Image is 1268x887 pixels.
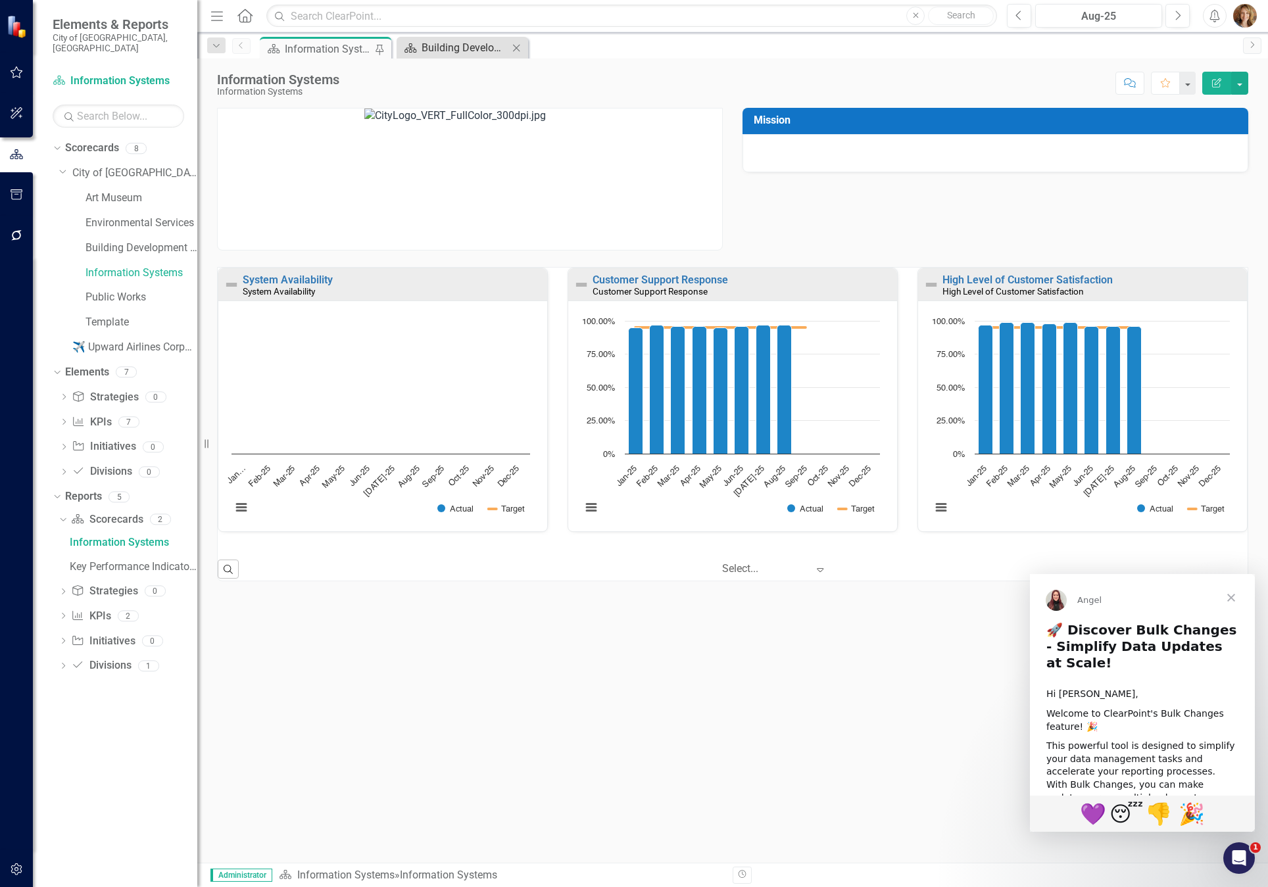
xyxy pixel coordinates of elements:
text: Feb-25 [985,464,1010,489]
a: Building Development Services [400,39,508,56]
div: This powerful tool is designed to simplify your data management tasks and accelerate your reporti... [16,166,208,281]
div: 7 [118,416,139,427]
a: Information Systems [85,266,197,281]
span: 1 reaction [112,224,145,255]
g: Actual, series 1 of 2. Bar series with 12 bars. [978,321,1219,454]
a: Scorecards [65,141,119,156]
div: Information Systems [217,72,339,87]
text: Dec-25 [848,464,872,489]
text: Mar-25 [1006,464,1031,489]
text: Nov-25 [1177,464,1201,489]
button: View chart menu, Chart [582,498,600,517]
span: Administrator [210,869,272,882]
path: Aug-25, 97. Actual. [777,325,791,454]
span: sleeping reaction [80,224,112,255]
path: Mar-25, 96. Actual. [670,326,685,454]
div: Information Systems [400,869,497,881]
a: Public Works [85,290,197,305]
text: 25.00% [587,417,615,425]
div: Chart. Highcharts interactive chart. [225,314,541,528]
a: Template [85,315,197,330]
a: Divisions [71,658,131,673]
div: Double-Click to Edit [568,268,898,532]
path: Jun-25, 96. Actual. [734,326,748,454]
svg: Interactive chart [925,314,1236,528]
text: 75.00% [587,350,615,359]
input: Search ClearPoint... [266,5,997,28]
text: 75.00% [937,350,965,359]
div: 7 [116,367,137,378]
div: 2 [118,610,139,621]
a: KPIs [72,415,111,430]
path: Jul-25, 96. Actual. [1106,326,1120,454]
text: Jun-25 [348,464,372,488]
text: 0% [603,450,615,459]
span: tada reaction [145,224,178,255]
text: Jun-25 [1071,464,1095,488]
img: ClearPoint Strategy [7,15,30,38]
img: Not Defined [923,277,939,293]
text: Jan-25 [965,464,988,488]
a: Building Development Services [85,241,197,256]
a: Strategies [71,584,137,599]
div: 5 [109,491,130,502]
text: May-25 [1048,464,1074,490]
text: Apr-25 [679,464,702,488]
a: Information Systems [53,74,184,89]
text: Jan… [226,464,247,486]
div: 0 [143,441,164,452]
div: Aug-25 [1040,9,1158,24]
div: Information Systems [217,87,339,97]
text: Dec-25 [1198,464,1222,489]
span: 1 [1250,842,1261,853]
button: Show Actual [1137,504,1173,514]
text: Jun-25 [721,464,745,488]
button: View chart menu, Chart [932,498,950,517]
path: Apr-25, 96. Actual. [692,326,706,454]
path: Jan-25, 97. Actual. [978,325,992,454]
text: Oct-25 [806,464,830,488]
text: Aug-25 [1112,464,1137,489]
text: 50.00% [937,384,965,393]
div: 1 [138,660,159,671]
svg: Interactive chart [225,314,537,528]
text: Oct-25 [1156,464,1180,488]
small: Customer Support Response [593,286,708,297]
text: 100.00% [582,318,615,326]
text: [DATE]-25 [732,464,766,498]
div: Double-Click to Edit [218,268,548,532]
span: 😴 [80,228,113,252]
div: 0 [142,635,163,646]
a: Information Systems [297,869,395,881]
path: Jul-25, 97. Actual. [756,325,770,454]
iframe: Intercom live chat [1223,842,1255,874]
text: [DATE]-25 [1082,464,1116,498]
text: Feb-25 [635,464,660,489]
a: Art Museum [85,191,197,206]
a: Reports [65,489,102,504]
path: Feb-25, 99. Actual. [999,322,1013,454]
path: Feb-25, 97. Actual. [649,325,664,454]
text: May-25 [698,464,724,490]
text: Apr-25 [1029,464,1052,488]
div: Chart. Highcharts interactive chart. [575,314,890,528]
text: Feb-25 [247,464,272,489]
path: Jan-25, 95. Actual. [628,327,643,454]
span: 💜 [50,228,76,252]
button: Show Actual [787,504,823,514]
span: 🎉 [149,228,175,252]
span: 👎 [116,228,142,252]
a: Divisions [72,464,132,479]
text: [DATE]-25 [362,464,397,498]
button: Show Actual [437,504,474,514]
text: Nov-25 [472,464,496,489]
path: Aug-25, 96. Actual. [1127,326,1141,454]
a: Information Systems [66,532,197,553]
div: Chart. Highcharts interactive chart. [925,314,1240,528]
text: Aug-25 [762,464,787,489]
div: 0 [145,391,166,402]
